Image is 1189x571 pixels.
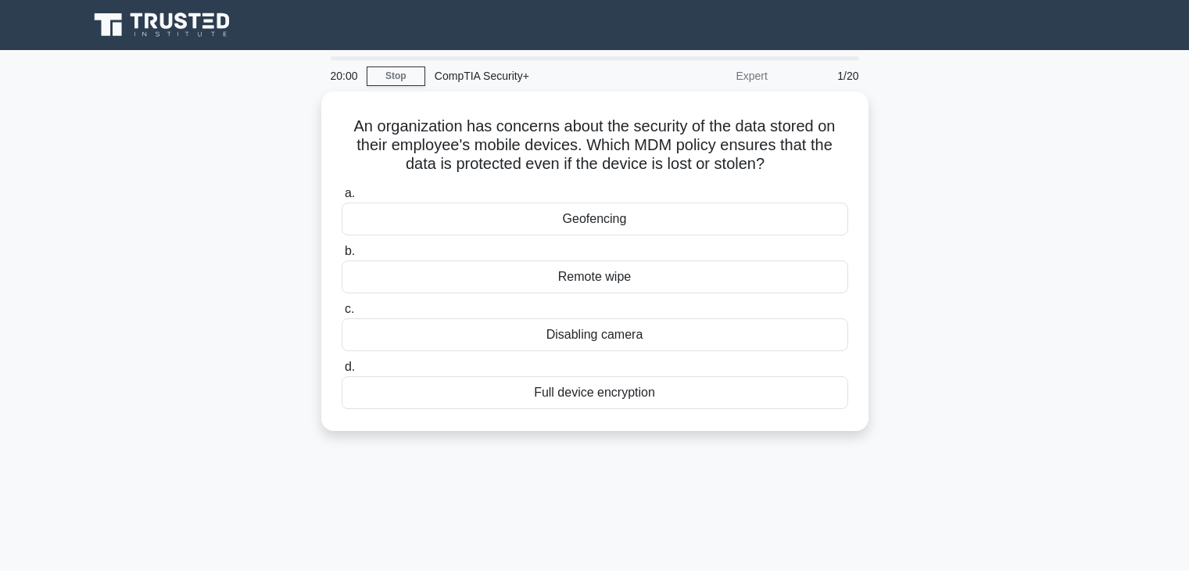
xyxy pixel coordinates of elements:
[345,186,355,199] span: a.
[425,60,640,92] div: CompTIA Security+
[321,60,367,92] div: 20:00
[345,302,354,315] span: c.
[345,360,355,373] span: d.
[342,318,848,351] div: Disabling camera
[640,60,777,92] div: Expert
[777,60,868,92] div: 1/20
[340,117,850,174] h5: An organization has concerns about the security of the data stored on their employee's mobile dev...
[345,244,355,257] span: b.
[342,376,848,409] div: Full device encryption
[342,260,848,293] div: Remote wipe
[367,66,425,86] a: Stop
[342,203,848,235] div: Geofencing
